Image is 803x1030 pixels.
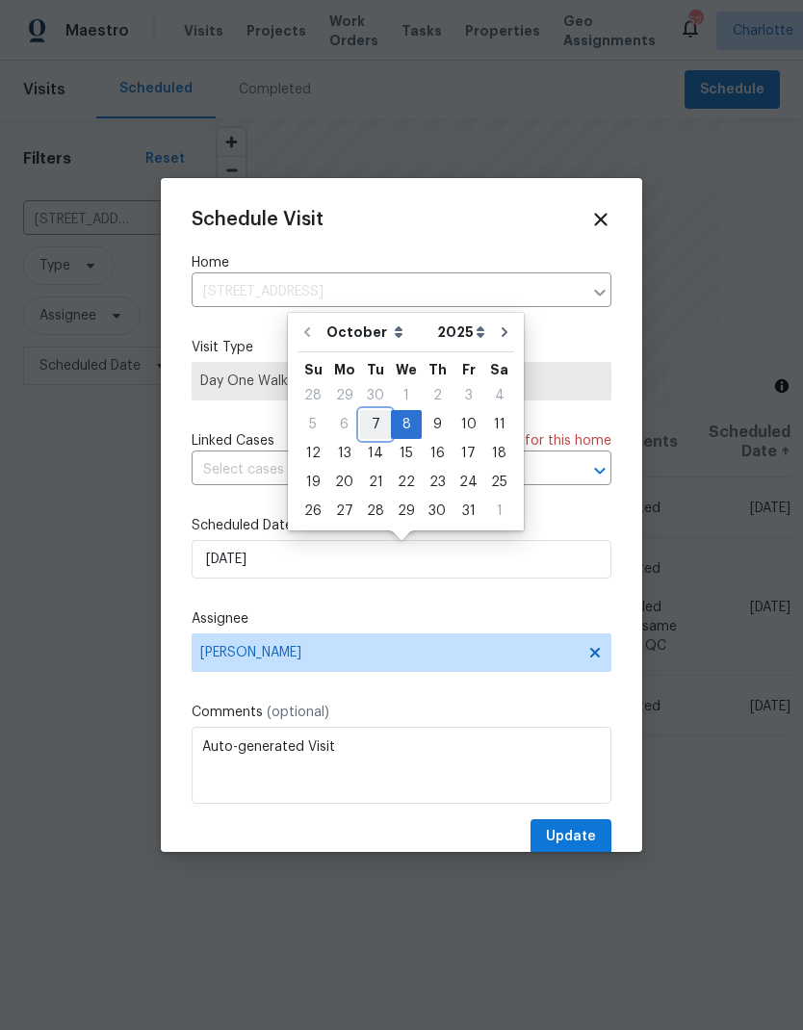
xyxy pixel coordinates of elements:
div: 7 [360,411,391,438]
div: 9 [422,411,453,438]
div: 1 [484,498,514,525]
abbr: Tuesday [367,363,384,376]
label: Comments [192,703,611,722]
div: 4 [484,382,514,409]
div: 12 [298,440,328,467]
div: 30 [422,498,453,525]
div: Thu Oct 09 2025 [422,410,453,439]
div: Sun Oct 26 2025 [298,497,328,526]
div: 30 [360,382,391,409]
div: 8 [391,411,422,438]
div: Tue Oct 21 2025 [360,468,391,497]
div: 15 [391,440,422,467]
div: 21 [360,469,391,496]
div: 2 [422,382,453,409]
span: Day One Walk [200,372,603,391]
textarea: Auto-generated Visit [192,727,611,804]
div: Sat Oct 04 2025 [484,381,514,410]
button: Go to next month [490,313,519,351]
div: 14 [360,440,391,467]
div: Mon Sep 29 2025 [328,381,360,410]
div: 23 [422,469,453,496]
label: Assignee [192,609,611,629]
span: [PERSON_NAME] [200,645,578,660]
div: Thu Oct 23 2025 [422,468,453,497]
span: Close [590,209,611,230]
abbr: Thursday [428,363,447,376]
div: 28 [298,382,328,409]
div: Mon Oct 27 2025 [328,497,360,526]
button: Go to previous month [293,313,322,351]
div: Sun Sep 28 2025 [298,381,328,410]
select: Year [432,318,490,347]
div: 19 [298,469,328,496]
abbr: Sunday [304,363,323,376]
div: 22 [391,469,422,496]
div: 28 [360,498,391,525]
div: 27 [328,498,360,525]
div: 6 [328,411,360,438]
div: 25 [484,469,514,496]
abbr: Wednesday [396,363,417,376]
label: Visit Type [192,338,611,357]
div: Sat Oct 18 2025 [484,439,514,468]
div: 29 [328,382,360,409]
div: 11 [484,411,514,438]
div: Tue Sep 30 2025 [360,381,391,410]
span: Update [546,825,596,849]
div: 24 [453,469,484,496]
abbr: Friday [462,363,476,376]
span: (optional) [267,706,329,719]
div: Mon Oct 06 2025 [328,410,360,439]
div: Fri Oct 10 2025 [453,410,484,439]
input: M/D/YYYY [192,540,611,579]
div: 31 [453,498,484,525]
label: Scheduled Date [192,516,611,535]
div: 26 [298,498,328,525]
div: 1 [391,382,422,409]
input: Select cases [192,455,557,485]
div: Mon Oct 20 2025 [328,468,360,497]
abbr: Saturday [490,363,508,376]
div: Sat Oct 11 2025 [484,410,514,439]
span: Linked Cases [192,431,274,451]
div: 3 [453,382,484,409]
div: 20 [328,469,360,496]
button: Update [531,819,611,855]
button: Open [586,457,613,484]
div: 13 [328,440,360,467]
span: Schedule Visit [192,210,324,229]
div: Fri Oct 24 2025 [453,468,484,497]
div: Wed Oct 22 2025 [391,468,422,497]
div: Thu Oct 30 2025 [422,497,453,526]
input: Enter in an address [192,277,583,307]
div: Tue Oct 07 2025 [360,410,391,439]
div: Wed Oct 29 2025 [391,497,422,526]
div: Thu Oct 02 2025 [422,381,453,410]
div: 10 [453,411,484,438]
div: Mon Oct 13 2025 [328,439,360,468]
div: Fri Oct 03 2025 [453,381,484,410]
div: 5 [298,411,328,438]
div: Wed Oct 15 2025 [391,439,422,468]
div: Tue Oct 14 2025 [360,439,391,468]
div: Sun Oct 05 2025 [298,410,328,439]
select: Month [322,318,432,347]
div: Wed Oct 01 2025 [391,381,422,410]
div: Fri Oct 31 2025 [453,497,484,526]
div: Thu Oct 16 2025 [422,439,453,468]
div: 29 [391,498,422,525]
div: Sat Nov 01 2025 [484,497,514,526]
div: 16 [422,440,453,467]
div: 18 [484,440,514,467]
div: Sun Oct 12 2025 [298,439,328,468]
div: 17 [453,440,484,467]
div: Fri Oct 17 2025 [453,439,484,468]
label: Home [192,253,611,272]
div: Tue Oct 28 2025 [360,497,391,526]
div: Sun Oct 19 2025 [298,468,328,497]
div: Wed Oct 08 2025 [391,410,422,439]
div: Sat Oct 25 2025 [484,468,514,497]
abbr: Monday [334,363,355,376]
